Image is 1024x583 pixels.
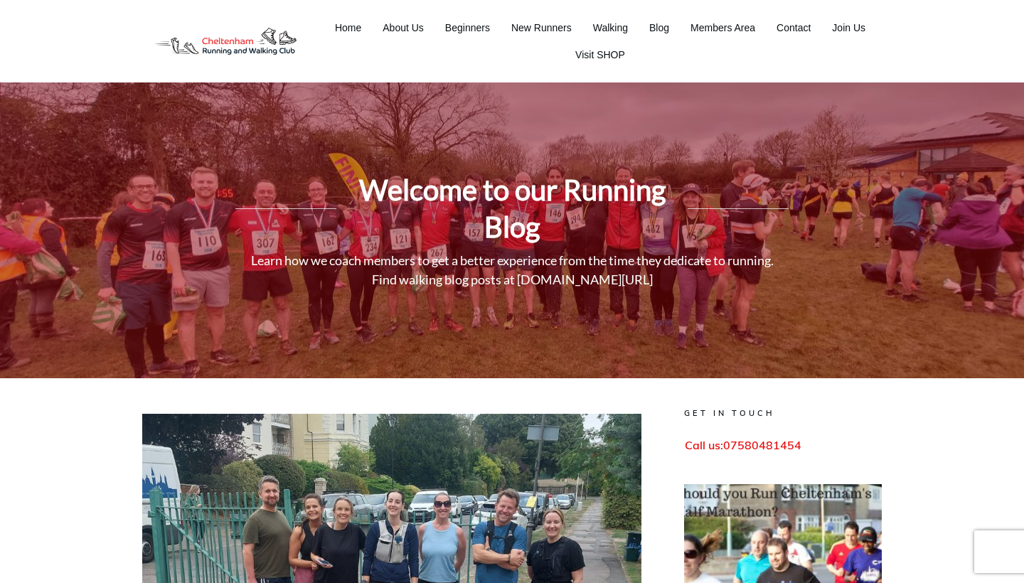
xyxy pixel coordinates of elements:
[684,407,882,434] p: get in touch
[142,18,308,65] img: Decathlon
[348,171,676,245] h1: Welcome to our Running Blog
[511,18,572,38] a: New Runners
[723,438,801,452] span: 07580481454
[142,251,882,270] p: Learn how we coach members to get a better experience from the time they dedicate to running.
[649,18,669,38] a: Blog
[832,18,865,38] a: Join Us
[335,18,361,38] a: Home
[690,18,755,38] a: Members Area
[142,270,882,289] p: Find walking blog posts at [DOMAIN_NAME][URL]
[777,18,811,38] a: Contact
[685,435,881,455] p: Call us:
[593,18,628,38] a: Walking
[445,18,490,38] a: Beginners
[575,45,625,65] a: Visit SHOP
[383,18,424,38] a: About Us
